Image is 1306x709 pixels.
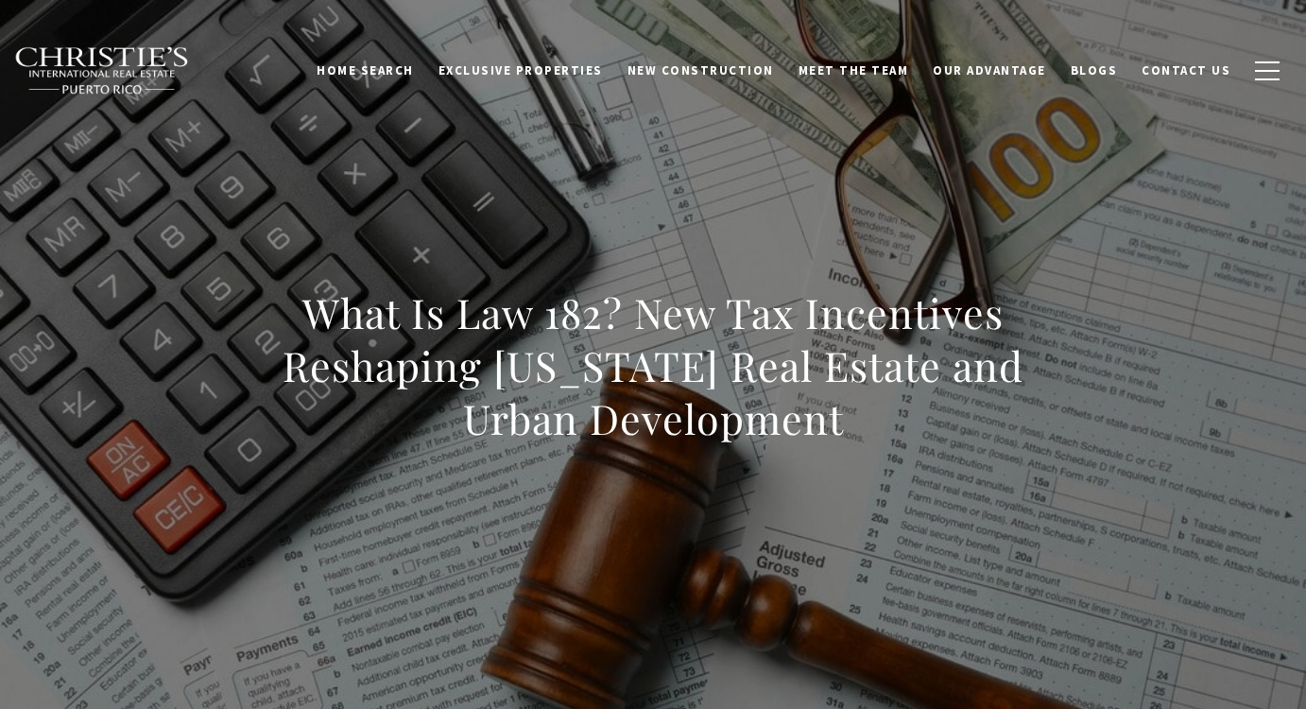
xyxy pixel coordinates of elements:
[236,286,1070,445] h1: What Is Law 182? New Tax Incentives Reshaping [US_STATE] Real Estate and Urban Development
[438,61,603,78] span: Exclusive Properties
[615,52,786,88] a: New Construction
[304,52,426,88] a: Home Search
[933,61,1046,78] span: Our Advantage
[1142,61,1230,78] span: Contact Us
[920,52,1058,88] a: Our Advantage
[1071,61,1118,78] span: Blogs
[14,46,190,95] img: Christie's International Real Estate black text logo
[786,52,921,88] a: Meet the Team
[1058,52,1130,88] a: Blogs
[627,61,774,78] span: New Construction
[426,52,615,88] a: Exclusive Properties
